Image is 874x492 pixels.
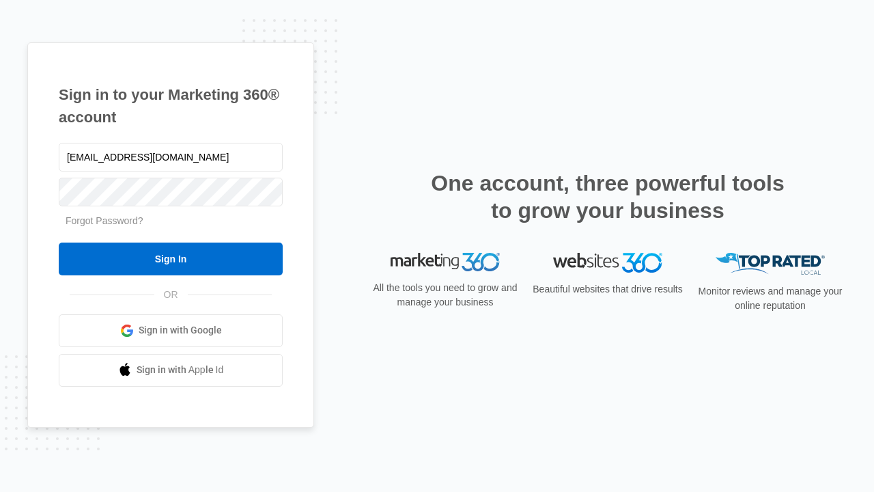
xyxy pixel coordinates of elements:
[59,83,283,128] h1: Sign in to your Marketing 360® account
[137,363,224,377] span: Sign in with Apple Id
[716,253,825,275] img: Top Rated Local
[59,354,283,387] a: Sign in with Apple Id
[694,284,847,313] p: Monitor reviews and manage your online reputation
[427,169,789,224] h2: One account, three powerful tools to grow your business
[59,314,283,347] a: Sign in with Google
[59,143,283,172] input: Email
[391,253,500,272] img: Marketing 360
[531,282,684,297] p: Beautiful websites that drive results
[553,253,662,273] img: Websites 360
[66,215,143,226] a: Forgot Password?
[139,323,222,338] span: Sign in with Google
[369,281,522,310] p: All the tools you need to grow and manage your business
[154,288,188,302] span: OR
[59,243,283,275] input: Sign In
